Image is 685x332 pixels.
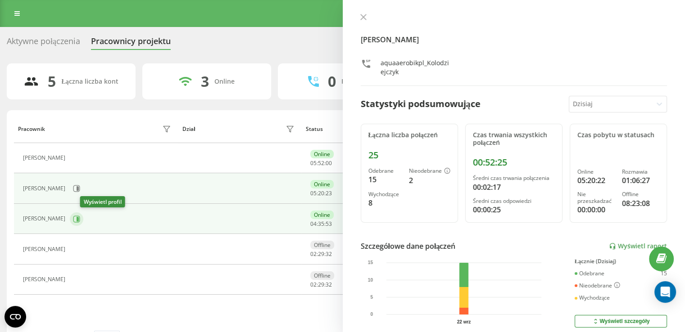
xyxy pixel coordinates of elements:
[367,278,373,283] text: 10
[654,281,676,303] div: Open Intercom Messenger
[310,271,334,280] div: Offline
[592,318,649,325] div: Wyświetl szczegóły
[80,196,125,207] div: Wyświetl profil
[7,36,80,50] div: Aktywne połączenia
[457,319,471,324] text: 22 wrz
[310,251,332,257] div: : :
[318,250,324,258] span: 29
[575,282,620,289] div: Nieodebrane
[409,175,450,186] div: 2
[214,78,235,85] div: Online
[328,73,336,90] div: 0
[326,159,332,167] span: 00
[310,190,332,197] div: : :
[368,168,402,174] div: Odebrane
[326,281,332,288] span: 32
[318,189,324,197] span: 20
[368,150,450,161] div: 25
[18,126,45,132] div: Pracownik
[310,250,317,258] span: 02
[381,58,451,76] div: aquaaerobikpl_Kolodziejczyk
[310,282,332,288] div: : :
[306,126,323,132] div: Status
[473,157,555,168] div: 00:52:25
[310,180,334,188] div: Online
[361,97,481,111] div: Statystyki podsumowujące
[361,34,667,45] h4: [PERSON_NAME]
[310,160,332,166] div: : :
[310,281,317,288] span: 02
[473,198,555,204] div: Średni czas odpowiedzi
[310,211,334,219] div: Online
[48,73,56,90] div: 5
[473,175,555,181] div: Średni czas trwania połączenia
[201,73,209,90] div: 3
[409,168,450,175] div: Nieodebrane
[575,295,610,301] div: Wychodzące
[310,159,317,167] span: 05
[575,258,667,265] div: Łącznie (Dzisiaj)
[473,182,555,193] div: 00:02:17
[368,197,402,208] div: 8
[577,191,615,204] div: Nie przeszkadzać
[575,315,667,328] button: Wyświetl szczegóły
[577,175,615,186] div: 05:20:22
[609,242,667,250] a: Wyświetl raport
[310,241,334,249] div: Offline
[310,220,317,228] span: 04
[23,185,68,192] div: [PERSON_NAME]
[182,126,195,132] div: Dział
[577,204,615,215] div: 00:00:00
[361,241,456,251] div: Szczegółowe dane połączeń
[23,215,68,222] div: [PERSON_NAME]
[368,191,402,197] div: Wychodzące
[326,189,332,197] span: 23
[575,270,604,277] div: Odebrane
[318,281,324,288] span: 29
[368,131,450,139] div: Łączna liczba połączeń
[622,198,659,209] div: 08:23:08
[23,276,68,283] div: [PERSON_NAME]
[473,204,555,215] div: 00:00:25
[23,155,68,161] div: [PERSON_NAME]
[91,36,171,50] div: Pracownicy projektu
[661,270,667,277] div: 15
[577,131,659,139] div: Czas pobytu w statusach
[310,221,332,227] div: : :
[368,174,402,185] div: 15
[622,175,659,186] div: 01:06:27
[23,246,68,252] div: [PERSON_NAME]
[622,169,659,175] div: Rozmawia
[341,78,377,85] div: Rozmawiają
[310,150,334,158] div: Online
[318,220,324,228] span: 35
[326,250,332,258] span: 32
[370,312,373,317] text: 0
[577,169,615,175] div: Online
[326,220,332,228] span: 53
[622,191,659,197] div: Offline
[367,260,373,265] text: 15
[370,295,373,300] text: 5
[473,131,555,147] div: Czas trwania wszystkich połączeń
[318,159,324,167] span: 52
[5,306,26,328] button: Open CMP widget
[61,78,118,85] div: Łączna liczba kont
[310,189,317,197] span: 05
